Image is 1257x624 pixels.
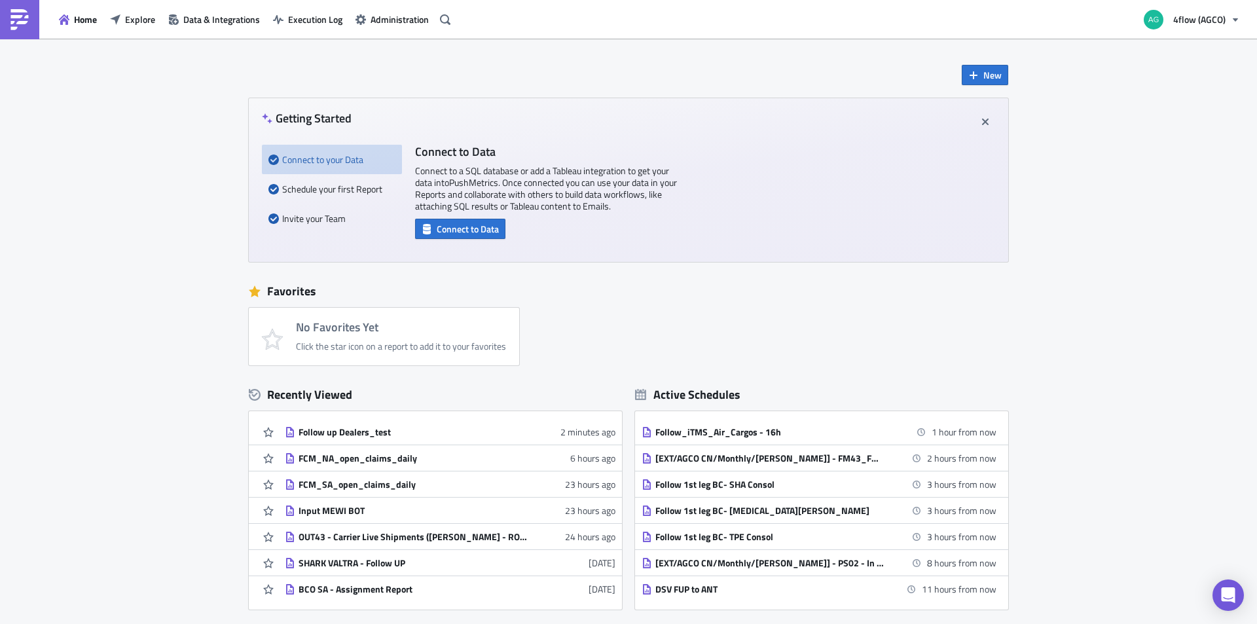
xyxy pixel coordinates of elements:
div: Connect to your Data [268,145,395,174]
span: 4flow (AGCO) [1173,12,1226,26]
span: Data & Integrations [183,12,260,26]
button: 4flow (AGCO) [1136,5,1247,34]
a: Follow 1st leg BC- TPE Consol3 hours from now [642,524,996,549]
div: Open Intercom Messenger [1212,579,1244,611]
time: 2025-09-29T17:17:09Z [565,477,615,491]
span: Administration [371,12,429,26]
button: Administration [349,9,435,29]
time: 2025-09-30 16:00 [927,451,996,465]
div: Active Schedules [635,387,740,402]
h4: Connect to Data [415,145,677,158]
img: Avatar [1142,9,1165,31]
time: 2025-09-30 21:45 [927,556,996,570]
h4: Getting Started [262,111,352,125]
time: 2025-09-25T12:42:24Z [589,582,615,596]
button: Execution Log [266,9,349,29]
button: Explore [103,9,162,29]
div: SHARK VALTRA - Follow UP [299,557,528,569]
div: Input MEWI BOT [299,505,528,517]
div: FCM_NA_open_claims_daily [299,452,528,464]
div: DSV FUP to ANT [655,583,884,595]
div: Invite your Team [268,204,395,233]
time: 2025-09-30 17:00 [927,504,996,517]
div: Follow 1st leg BC- TPE Consol [655,531,884,543]
div: Favorites [249,282,1008,301]
time: 2025-09-30T10:17:21Z [570,451,615,465]
time: 2025-09-30 17:00 [927,530,996,543]
button: Data & Integrations [162,9,266,29]
a: Follow up Dealers_test2 minutes ago [285,419,615,445]
span: New [983,68,1002,82]
div: Click the star icon on a report to add it to your favorites [296,340,506,352]
div: BCO SA - Assignment Report [299,583,528,595]
img: PushMetrics [9,9,30,30]
button: Home [52,9,103,29]
span: Home [74,12,97,26]
button: New [962,65,1008,85]
div: [EXT/AGCO CN/Monthly/[PERSON_NAME]] - FM43_FM_Cost_Overview_Plant_CN_01.MM.YYYY [655,452,884,464]
a: [EXT/AGCO CN/Monthly/[PERSON_NAME]] - PS02 - In Transit Shipment for GIT Load Report8 hours from now [642,550,996,576]
a: Follow 1st leg BC- SHA Consol3 hours from now [642,471,996,497]
time: 2025-10-01 01:00 [922,582,996,596]
div: OUT43 - Carrier Live Shipments ([PERSON_NAME] - ROV) Daily 1700 - SF [299,531,528,543]
time: 2025-09-29T17:07:12Z [565,504,615,517]
a: DSV FUP to ANT11 hours from now [642,576,996,602]
time: 2025-09-29T17:05:56Z [565,530,615,543]
span: Execution Log [288,12,342,26]
span: Connect to Data [437,222,499,236]
a: Follow 1st leg BC- [MEDICAL_DATA][PERSON_NAME]3 hours from now [642,498,996,523]
a: FCM_NA_open_claims_daily6 hours ago [285,445,615,471]
div: Schedule your first Report [268,174,395,204]
div: Follow up Dealers_test [299,426,528,438]
button: Connect to Data [415,219,505,239]
a: Connect to Data [415,221,505,234]
div: Recently Viewed [249,385,622,405]
a: [EXT/AGCO CN/Monthly/[PERSON_NAME]] - FM43_FM_Cost_Overview_Plant_CN_01.MM.YYYY2 hours from now [642,445,996,471]
div: Follow_iTMS_Air_Cargos - 16h [655,426,884,438]
span: Explore [125,12,155,26]
time: 2025-09-30T16:34:25Z [560,425,615,439]
time: 2025-09-30 15:00 [932,425,996,439]
div: Follow 1st leg BC- [MEDICAL_DATA][PERSON_NAME] [655,505,884,517]
div: [EXT/AGCO CN/Monthly/[PERSON_NAME]] - PS02 - In Transit Shipment for GIT Load Report [655,557,884,569]
div: FCM_SA_open_claims_daily [299,479,528,490]
a: BCO SA - Assignment Report[DATE] [285,576,615,602]
a: FCM_SA_open_claims_daily23 hours ago [285,471,615,497]
h4: No Favorites Yet [296,321,506,334]
time: 2025-09-29T14:41:27Z [589,556,615,570]
p: Connect to a SQL database or add a Tableau integration to get your data into PushMetrics . Once c... [415,165,677,212]
a: OUT43 - Carrier Live Shipments ([PERSON_NAME] - ROV) Daily 1700 - SF24 hours ago [285,524,615,549]
a: SHARK VALTRA - Follow UP[DATE] [285,550,615,576]
time: 2025-09-30 17:00 [927,477,996,491]
a: Follow_iTMS_Air_Cargos - 16h1 hour from now [642,419,996,445]
div: Follow 1st leg BC- SHA Consol [655,479,884,490]
a: Input MEWI BOT23 hours ago [285,498,615,523]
